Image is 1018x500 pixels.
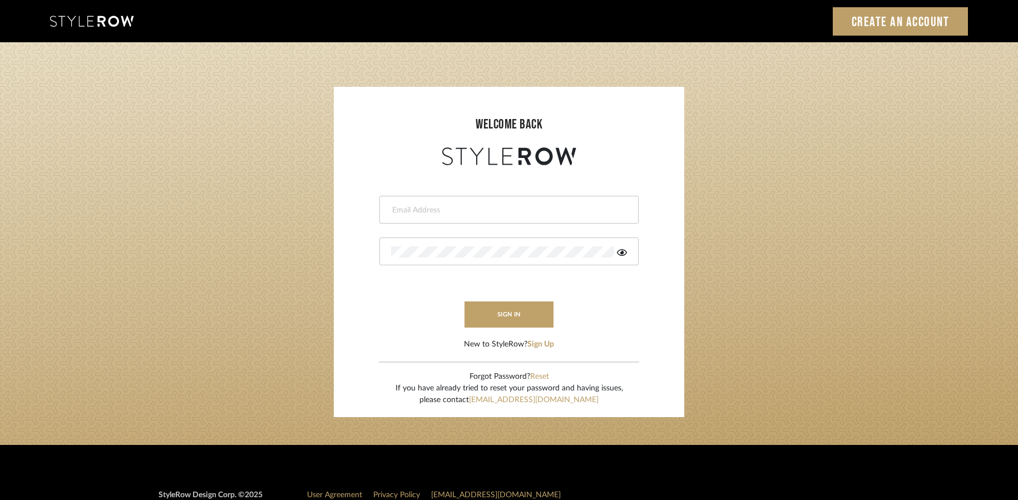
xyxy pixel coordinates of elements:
div: welcome back [345,115,673,135]
a: Privacy Policy [373,491,420,499]
button: sign in [464,301,554,328]
a: User Agreement [307,491,362,499]
div: If you have already tried to reset your password and having issues, please contact [396,383,623,406]
a: Create an Account [833,7,968,36]
div: New to StyleRow? [464,339,554,350]
input: Email Address [391,205,624,216]
button: Sign Up [527,339,554,350]
button: Reset [530,371,549,383]
div: Forgot Password? [396,371,623,383]
a: [EMAIL_ADDRESS][DOMAIN_NAME] [431,491,561,499]
a: [EMAIL_ADDRESS][DOMAIN_NAME] [469,396,599,404]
